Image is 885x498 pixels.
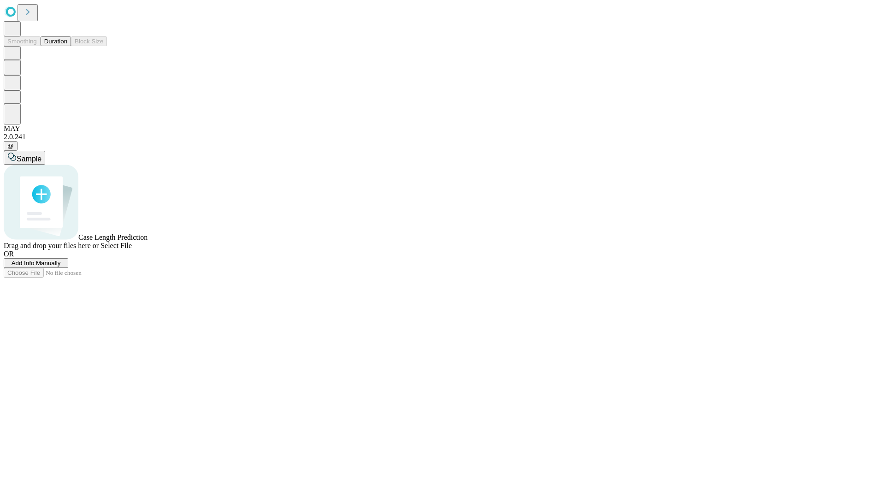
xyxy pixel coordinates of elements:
[12,260,61,267] span: Add Info Manually
[4,258,68,268] button: Add Info Manually
[4,36,41,46] button: Smoothing
[41,36,71,46] button: Duration
[4,141,18,151] button: @
[78,233,147,241] span: Case Length Prediction
[7,142,14,149] span: @
[17,155,41,163] span: Sample
[4,151,45,165] button: Sample
[4,125,881,133] div: MAY
[4,133,881,141] div: 2.0.241
[100,242,132,249] span: Select File
[4,242,99,249] span: Drag and drop your files here or
[71,36,107,46] button: Block Size
[4,250,14,258] span: OR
